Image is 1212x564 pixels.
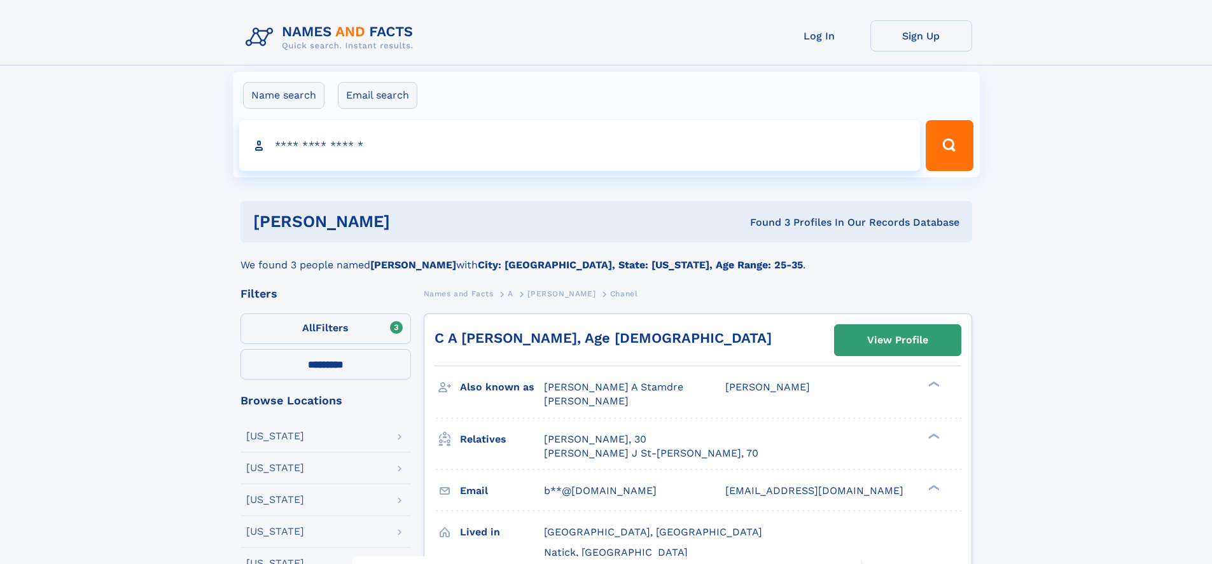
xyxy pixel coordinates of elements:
[253,214,570,230] h1: [PERSON_NAME]
[246,463,304,473] div: [US_STATE]
[240,313,411,344] label: Filters
[610,289,638,298] span: Chanel
[508,285,513,301] a: A
[435,330,772,346] a: C A [PERSON_NAME], Age [DEMOGRAPHIC_DATA]
[338,82,417,109] label: Email search
[867,326,928,355] div: View Profile
[460,521,544,543] h3: Lived in
[925,483,940,492] div: ❯
[240,20,424,55] img: Logo Names and Facts
[460,480,544,502] h3: Email
[544,381,683,393] span: [PERSON_NAME] A Stamdre
[246,431,304,441] div: [US_STATE]
[302,322,316,334] span: All
[246,495,304,505] div: [US_STATE]
[246,526,304,537] div: [US_STATE]
[460,429,544,450] h3: Relatives
[725,485,903,497] span: [EMAIL_ADDRESS][DOMAIN_NAME]
[527,289,596,298] span: [PERSON_NAME]
[508,289,513,298] span: A
[835,325,961,355] a: View Profile
[925,380,940,389] div: ❯
[370,259,456,271] b: [PERSON_NAME]
[725,381,810,393] span: [PERSON_NAME]
[240,242,972,273] div: We found 3 people named with .
[769,20,870,52] a: Log In
[460,376,544,398] h3: Also known as
[870,20,972,52] a: Sign Up
[240,395,411,406] div: Browse Locations
[544,485,657,497] span: b**@[DOMAIN_NAME]
[544,526,762,538] span: [GEOGRAPHIC_DATA], [GEOGRAPHIC_DATA]
[925,432,940,440] div: ❯
[926,120,973,171] button: Search Button
[570,216,959,230] div: Found 3 Profiles In Our Records Database
[527,285,596,301] a: [PERSON_NAME]
[424,285,494,301] a: Names and Facts
[544,432,646,446] a: [PERSON_NAME], 30
[544,446,758,460] a: [PERSON_NAME] J St-[PERSON_NAME], 70
[243,82,324,109] label: Name search
[544,395,629,407] span: [PERSON_NAME]
[239,120,921,171] input: search input
[240,288,411,299] div: Filters
[544,546,688,558] span: Natick, [GEOGRAPHIC_DATA]
[478,259,803,271] b: City: [GEOGRAPHIC_DATA], State: [US_STATE], Age Range: 25-35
